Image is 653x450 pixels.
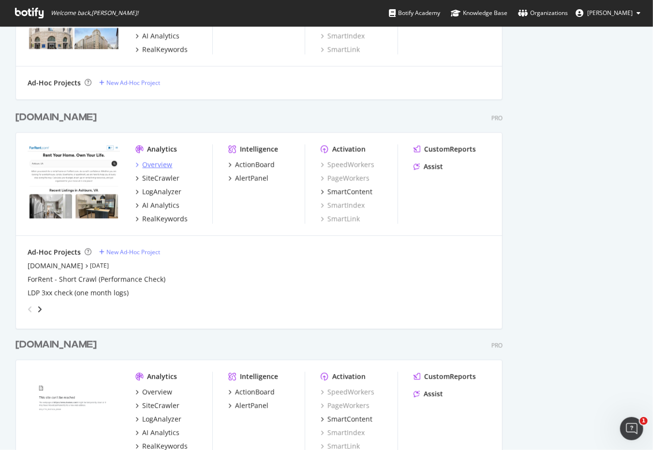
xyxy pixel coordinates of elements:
div: Assist [424,389,443,399]
div: AlertPanel [235,401,268,410]
a: RealKeywords [135,214,188,224]
div: ActionBoard [235,160,275,169]
a: SmartLink [321,45,360,54]
a: [DOMAIN_NAME] [28,261,83,270]
a: SmartContent [321,414,372,424]
div: Overview [142,387,172,397]
div: angle-left [24,301,36,317]
a: [DATE] [90,261,109,270]
a: SmartContent [321,187,372,196]
a: CustomReports [414,372,476,381]
img: forrent.com [28,144,120,218]
a: Overview [135,160,172,169]
a: Assist [414,389,443,399]
a: LogAnalyzer [135,414,181,424]
a: LDP 3xx check (one month logs) [28,288,129,298]
a: PageWorkers [321,401,370,410]
a: SmartIndex [321,428,365,437]
div: Analytics [147,372,177,381]
div: Overview [142,160,172,169]
a: AlertPanel [228,173,268,183]
a: SpeedWorkers [321,160,374,169]
a: SpeedWorkers [321,387,374,397]
a: LogAnalyzer [135,187,181,196]
a: [DOMAIN_NAME] [15,110,101,124]
a: AI Analytics [135,428,179,437]
a: SmartIndex [321,31,365,41]
div: Botify Academy [389,8,440,18]
span: Craig Harkins [587,9,633,17]
div: Knowledge Base [451,8,507,18]
a: ActionBoard [228,387,275,397]
div: Pro [491,114,503,122]
div: AI Analytics [142,31,179,41]
a: SmartLink [321,214,360,224]
div: SmartContent [327,414,372,424]
span: 1 [640,417,648,425]
a: CustomReports [414,144,476,154]
button: [PERSON_NAME] [568,5,648,21]
div: Analytics [147,144,177,154]
div: [DOMAIN_NAME] [15,110,97,124]
a: AI Analytics [135,200,179,210]
div: Pro [491,341,503,349]
div: SiteCrawler [142,173,179,183]
div: SmartContent [327,187,372,196]
a: PageWorkers [321,173,370,183]
a: SiteCrawler [135,173,179,183]
a: AI Analytics [135,31,179,41]
div: CustomReports [424,372,476,381]
a: New Ad-Hoc Project [99,248,160,256]
a: AlertPanel [228,401,268,410]
div: New Ad-Hoc Project [106,78,160,87]
a: New Ad-Hoc Project [99,78,160,87]
a: ForRent - Short Crawl (Performance Check) [28,274,165,284]
div: [DOMAIN_NAME] [15,338,97,352]
iframe: Intercom live chat [620,417,643,440]
div: Ad-Hoc Projects [28,78,81,88]
a: SiteCrawler [135,401,179,410]
div: AI Analytics [142,428,179,437]
div: New Ad-Hoc Project [106,248,160,256]
div: RealKeywords [142,214,188,224]
a: Assist [414,162,443,171]
div: AI Analytics [142,200,179,210]
div: ActionBoard [235,387,275,397]
div: Ad-Hoc Projects [28,247,81,257]
img: www.homes.com [28,372,120,446]
a: RealKeywords [135,45,188,54]
div: Activation [332,372,366,381]
div: LogAnalyzer [142,187,181,196]
div: Intelligence [240,144,278,154]
a: [DOMAIN_NAME] [15,338,101,352]
div: Assist [424,162,443,171]
div: Activation [332,144,366,154]
a: SmartIndex [321,200,365,210]
div: CustomReports [424,144,476,154]
a: ActionBoard [228,160,275,169]
div: Intelligence [240,372,278,381]
div: SiteCrawler [142,401,179,410]
div: AlertPanel [235,173,268,183]
div: RealKeywords [142,45,188,54]
a: Overview [135,387,172,397]
div: Organizations [518,8,568,18]
div: LogAnalyzer [142,414,181,424]
span: Welcome back, [PERSON_NAME] ! [51,9,138,17]
div: angle-right [36,304,43,314]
